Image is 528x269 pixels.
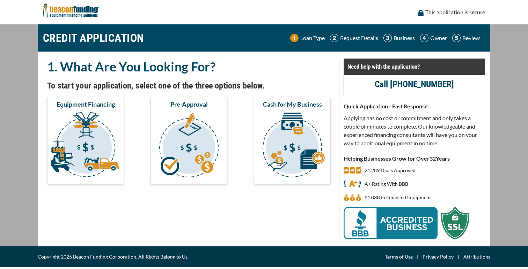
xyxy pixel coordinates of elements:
[47,97,124,184] button: Equipment Financing
[49,111,123,181] img: Equipment Financing
[255,111,329,181] img: Cash for My Business
[151,97,227,184] button: Pre-Approval
[452,34,461,42] img: Step 5
[418,10,424,16] img: lock icon to convery security
[47,59,331,75] h2: 1. What Are You Looking For?
[365,166,416,175] p: 21,289 Deals Approved
[263,100,322,108] span: Cash for My Business
[170,100,208,108] span: Pre-Approval
[340,34,378,42] p: Request Details
[254,97,331,184] button: Cash for My Business
[385,253,413,261] a: Terms of Use
[38,253,189,261] span: Copyright 2025 Beacon Funding Corporation. All Rights Belong to Us.
[425,8,485,16] p: This application is secure
[347,62,481,71] p: Need help with the application?
[344,102,485,110] p: Quick Application - Fast Response
[152,111,226,181] img: Pre-Approval
[290,34,299,42] img: Step 1
[413,253,423,261] span: |
[344,207,469,239] img: BBB Acredited Business and SSL Protection
[365,180,408,188] p: A+ Rating With BBB
[375,79,454,89] a: Call [PHONE_NUMBER]
[430,155,436,162] span: 32
[463,253,490,261] a: Attributions
[344,114,485,147] p: Applying has no cost or commitment and only takes a couple of minutes to complete. Our knowledgea...
[344,154,485,163] p: Helping Businesses Grow for Over Years
[330,34,338,42] img: Step 2
[454,253,463,261] span: |
[300,34,325,42] p: Loan Type
[430,34,447,42] p: Owner
[365,193,431,202] p: $1.03B in Financed Equipment
[57,100,115,108] span: Equipment Financing
[394,34,415,42] p: Business
[43,28,144,48] h1: CREDIT APPLICATION
[423,253,454,261] a: Privacy Policy
[47,80,331,92] h4: To start your application, select one of the three options below.
[462,34,480,42] p: Review
[420,34,428,42] img: Step 4
[383,34,392,42] img: Step 3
